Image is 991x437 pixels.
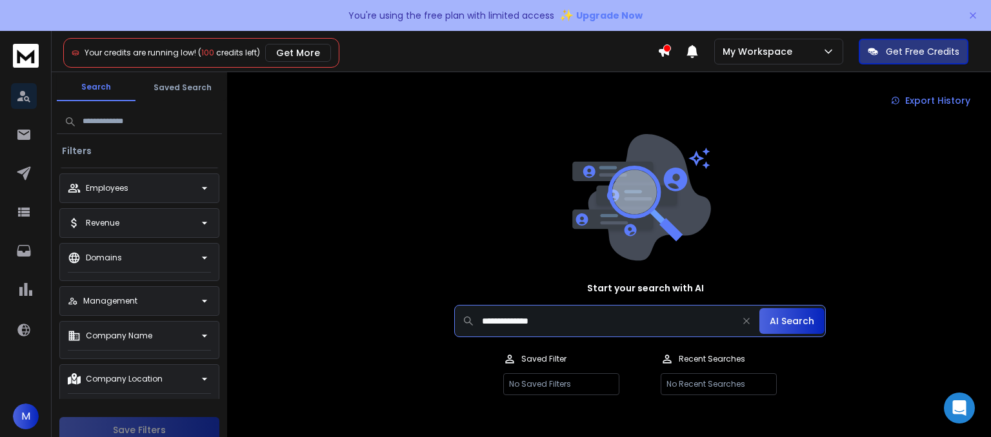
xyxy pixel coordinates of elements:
img: logo [13,44,39,68]
span: 100 [201,47,214,58]
p: My Workspace [723,45,797,58]
button: M [13,403,39,429]
a: Export History [881,88,981,113]
button: Get More [265,44,331,62]
p: Recent Searches [679,354,745,364]
img: image [569,134,711,261]
p: Company Location [86,374,163,384]
button: AI Search [759,308,825,334]
button: ✨Upgrade Now [559,3,643,28]
span: Your credits are running low! [85,47,196,58]
h1: Start your search with AI [587,282,704,295]
p: Revenue [86,218,119,228]
p: You're using the free plan with limited access [348,9,554,22]
p: No Recent Searches [661,373,777,395]
span: ( credits left) [198,47,260,58]
p: Employees [86,183,128,193]
p: Management [83,296,137,306]
h3: Filters [57,144,97,157]
span: ✨ [559,6,574,24]
div: Open Intercom Messenger [944,393,975,423]
button: Get Free Credits [859,39,968,64]
p: Saved Filter [521,354,566,364]
p: Company Name [86,331,152,341]
button: Search [57,74,135,101]
p: Domains [86,253,122,263]
p: No Saved Filters [503,373,619,395]
p: Get Free Credits [886,45,959,58]
span: Upgrade Now [576,9,643,22]
button: Saved Search [143,75,222,101]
